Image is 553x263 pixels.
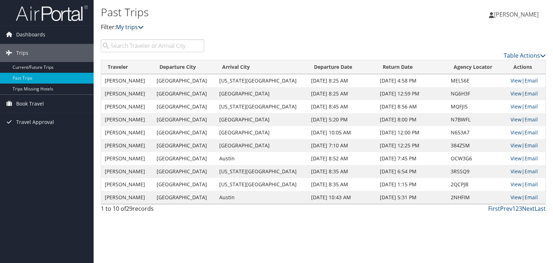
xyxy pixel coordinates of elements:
[525,142,538,149] a: Email
[376,100,447,113] td: [DATE] 8:56 AM
[376,139,447,152] td: [DATE] 12:25 PM
[507,165,545,178] td: |
[116,23,144,31] a: My trips
[216,60,308,74] th: Arrival City: activate to sort column ascending
[101,39,204,52] input: Search Traveler or Arrival City
[512,205,516,213] a: 1
[511,155,522,162] a: View
[101,139,153,152] td: [PERSON_NAME]
[507,139,545,152] td: |
[489,4,546,25] a: [PERSON_NAME]
[101,113,153,126] td: [PERSON_NAME]
[101,60,153,74] th: Traveler: activate to sort column ascending
[507,126,545,139] td: |
[376,152,447,165] td: [DATE] 7:45 PM
[16,26,45,44] span: Dashboards
[376,126,447,139] td: [DATE] 12:00 PM
[507,191,545,204] td: |
[101,152,153,165] td: [PERSON_NAME]
[101,126,153,139] td: [PERSON_NAME]
[376,113,447,126] td: [DATE] 8:00 PM
[447,178,507,191] td: 2QCPJB
[504,52,546,59] a: Table Actions
[525,129,538,136] a: Email
[525,116,538,123] a: Email
[525,194,538,201] a: Email
[447,152,507,165] td: OCW3G6
[216,126,308,139] td: [GEOGRAPHIC_DATA]
[511,168,522,175] a: View
[153,87,216,100] td: [GEOGRAPHIC_DATA]
[101,178,153,191] td: [PERSON_NAME]
[216,100,308,113] td: [US_STATE][GEOGRAPHIC_DATA]
[507,74,545,87] td: |
[535,205,546,213] a: Last
[307,178,376,191] td: [DATE] 8:35 AM
[153,113,216,126] td: [GEOGRAPHIC_DATA]
[488,205,500,213] a: First
[376,74,447,87] td: [DATE] 4:58 PM
[525,90,538,97] a: Email
[307,113,376,126] td: [DATE] 5:20 PM
[101,191,153,204] td: [PERSON_NAME]
[307,165,376,178] td: [DATE] 8:35 AM
[447,191,507,204] td: 2NHFIM
[307,87,376,100] td: [DATE] 8:25 AM
[101,74,153,87] td: [PERSON_NAME]
[307,74,376,87] td: [DATE] 8:25 AM
[525,181,538,188] a: Email
[522,205,535,213] a: Next
[307,126,376,139] td: [DATE] 10:05 AM
[511,90,522,97] a: View
[216,191,308,204] td: Austin
[511,194,522,201] a: View
[16,5,88,22] img: airportal-logo.png
[507,113,545,126] td: |
[153,60,216,74] th: Departure City: activate to sort column ascending
[101,87,153,100] td: [PERSON_NAME]
[376,60,447,74] th: Return Date: activate to sort column ascending
[525,77,538,84] a: Email
[101,204,204,217] div: 1 to 10 of records
[153,152,216,165] td: [GEOGRAPHIC_DATA]
[153,126,216,139] td: [GEOGRAPHIC_DATA]
[519,205,522,213] a: 3
[507,100,545,113] td: |
[516,205,519,213] a: 2
[507,60,545,74] th: Actions
[525,168,538,175] a: Email
[447,139,507,152] td: 384ZSM
[447,100,507,113] td: MQFJI5
[447,87,507,100] td: NG6H3F
[153,100,216,113] td: [GEOGRAPHIC_DATA]
[216,139,308,152] td: [GEOGRAPHIC_DATA]
[500,205,512,213] a: Prev
[216,87,308,100] td: [GEOGRAPHIC_DATA]
[16,95,44,113] span: Book Travel
[126,205,132,213] span: 29
[216,113,308,126] td: [GEOGRAPHIC_DATA]
[511,181,522,188] a: View
[153,191,216,204] td: [GEOGRAPHIC_DATA]
[507,178,545,191] td: |
[447,126,507,139] td: N653A7
[153,165,216,178] td: [GEOGRAPHIC_DATA]
[216,74,308,87] td: [US_STATE][GEOGRAPHIC_DATA]
[216,152,308,165] td: Austin
[447,74,507,87] td: MELS6E
[507,87,545,100] td: |
[447,113,507,126] td: N7BWFL
[307,191,376,204] td: [DATE] 10:43 AM
[494,10,539,18] span: [PERSON_NAME]
[507,152,545,165] td: |
[101,100,153,113] td: [PERSON_NAME]
[376,87,447,100] td: [DATE] 12:59 PM
[101,23,397,32] p: Filter:
[376,165,447,178] td: [DATE] 6:54 PM
[153,74,216,87] td: [GEOGRAPHIC_DATA]
[101,5,397,20] h1: Past Trips
[447,60,507,74] th: Agency Locator: activate to sort column ascending
[16,113,54,131] span: Travel Approval
[511,116,522,123] a: View
[153,178,216,191] td: [GEOGRAPHIC_DATA]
